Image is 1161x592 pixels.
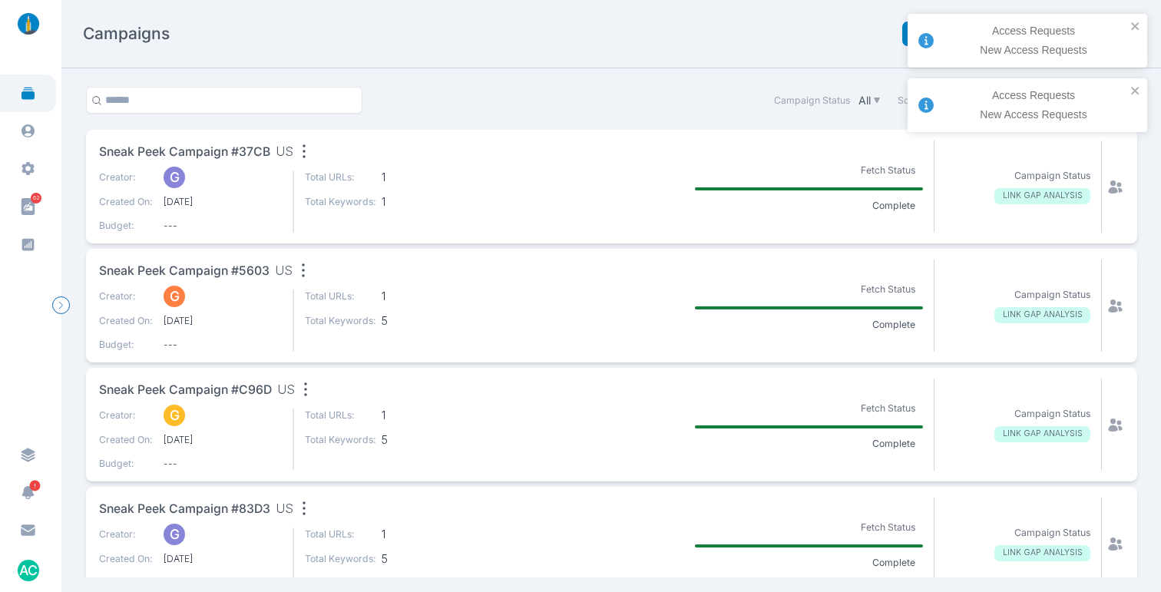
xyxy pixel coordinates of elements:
span: US [275,262,293,281]
h2: Campaigns [83,23,170,45]
p: Budget: [99,219,153,233]
span: [DATE] [164,195,282,209]
button: Take Tour [902,21,984,46]
div: G [164,524,185,545]
span: 5 [382,552,453,566]
p: New Access Requests [941,44,1126,58]
p: Creator: [99,170,153,184]
span: --- [164,457,282,471]
div: G [164,405,185,426]
p: Access Requests [941,89,1126,103]
p: Budget: [99,576,153,590]
div: G [164,167,185,188]
p: Total URLs: [305,528,376,541]
div: G [164,286,185,307]
p: Total URLs: [305,289,376,303]
span: 5 [382,433,453,447]
p: Fetch Status [852,160,923,180]
span: US [276,500,293,519]
p: LINK GAP ANALYSIS [994,426,1090,442]
p: Creator: [99,289,153,303]
p: Created On: [99,314,153,328]
span: Sneak Peek Campaign #37CB [99,143,270,162]
p: Campaign Status [1014,407,1090,421]
p: Created On: [99,552,153,566]
span: US [277,381,295,400]
p: Fetch Status [852,399,923,418]
span: --- [164,576,282,590]
p: LINK GAP ANALYSIS [994,188,1090,204]
span: Sneak Peek Campaign #83D3 [99,500,270,519]
p: Fetch Status [852,518,923,537]
p: Total Keywords: [305,433,376,447]
p: Budget: [99,338,153,352]
p: Created On: [99,195,153,209]
span: Sneak Peek Campaign #C96D [99,381,272,400]
p: Campaign Status [1014,288,1090,302]
span: --- [164,219,282,233]
span: 1 [382,195,453,209]
p: New Access Requests [941,108,1126,122]
img: linklaunch_small.2ae18699.png [12,13,45,35]
span: 1 [382,408,453,422]
p: Creator: [99,528,153,541]
p: Campaign Status [1014,526,1090,540]
p: Creator: [99,408,153,422]
span: --- [164,338,282,352]
p: Complete [864,318,923,332]
p: All [858,94,871,107]
span: 1 [382,289,453,303]
span: 1 [382,170,453,184]
p: LINK GAP ANALYSIS [994,307,1090,323]
span: 62 [31,193,41,203]
p: Complete [864,556,923,570]
button: All [855,91,884,110]
button: close [1130,20,1141,32]
span: [DATE] [164,314,282,328]
label: Sort By [898,94,930,107]
p: Complete [864,199,923,213]
span: 1 [382,528,453,541]
span: 5 [382,314,453,328]
p: Access Requests [941,25,1126,38]
p: Budget: [99,457,153,471]
p: Total Keywords: [305,314,376,328]
p: Total URLs: [305,170,376,184]
p: Total Keywords: [305,552,376,566]
button: close [1130,84,1141,97]
p: Campaign Status [1014,169,1090,183]
p: Created On: [99,433,153,447]
p: Fetch Status [852,279,923,299]
label: Campaign Status [774,94,850,107]
p: LINK GAP ANALYSIS [994,545,1090,561]
p: Total Keywords: [305,195,376,209]
span: [DATE] [164,433,282,447]
span: Sneak Peek Campaign #5603 [99,262,270,281]
p: Total URLs: [305,408,376,422]
p: Complete [864,437,923,451]
span: US [276,143,293,162]
span: [DATE] [164,552,282,566]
